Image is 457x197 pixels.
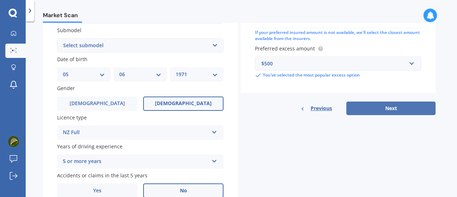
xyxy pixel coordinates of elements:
[57,172,147,179] span: Accidents or claims in the last 5 years
[57,27,81,34] span: Submodel
[57,56,87,63] span: Date of birth
[8,136,19,147] img: AOh14Ghx_sLDhiFdoenvuSdFGhwN2arshxgxR1XY3F2Bmg=s96-c
[346,102,436,115] button: Next
[261,60,406,68] div: $500
[255,72,421,79] div: You’ve selected the most popular excess option
[311,103,332,114] span: Previous
[57,85,75,92] span: Gender
[57,114,87,121] span: Licence type
[180,188,187,194] span: No
[93,188,101,194] span: Yes
[255,45,315,52] span: Preferred excess amount
[57,143,122,150] span: Years of driving experience
[155,100,212,107] span: [DEMOGRAPHIC_DATA]
[63,157,209,166] div: 5 or more years
[43,12,82,21] span: Market Scan
[63,128,209,137] div: NZ Full
[70,100,125,107] span: [DEMOGRAPHIC_DATA]
[255,30,421,42] div: If your preferred insured amount is not available, we'll select the closest amount available from...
